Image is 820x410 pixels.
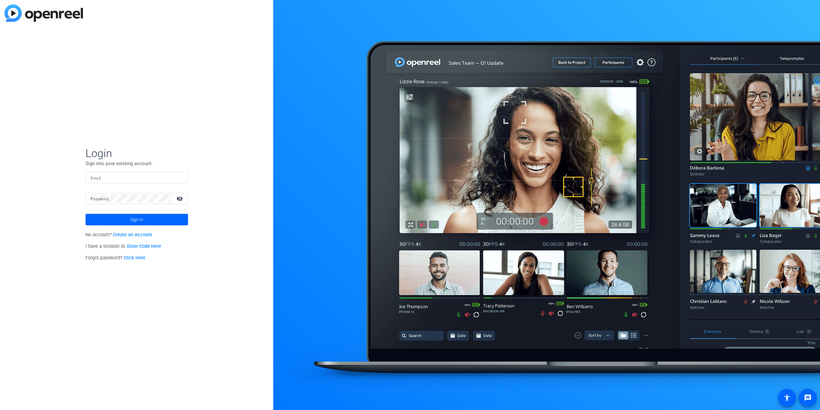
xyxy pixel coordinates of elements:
[127,244,161,249] a: Enter Code Here
[86,214,188,225] button: Sign in
[783,394,791,402] mat-icon: accessibility
[130,212,143,228] span: Sign in
[91,176,101,180] mat-label: Email
[91,197,109,201] mat-label: Password
[804,394,812,402] mat-icon: message
[124,255,145,261] a: Click Here
[86,244,161,249] span: I have a Session ID.
[173,194,188,203] mat-icon: visibility_off
[91,174,183,181] input: Enter Email Address
[4,4,83,22] img: blue-gradient.svg
[86,160,188,167] p: Sign into your existing account.
[113,232,152,238] a: Create an Account
[86,255,146,261] span: Forgot password?
[86,146,188,160] span: Login
[86,232,152,238] span: No account?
